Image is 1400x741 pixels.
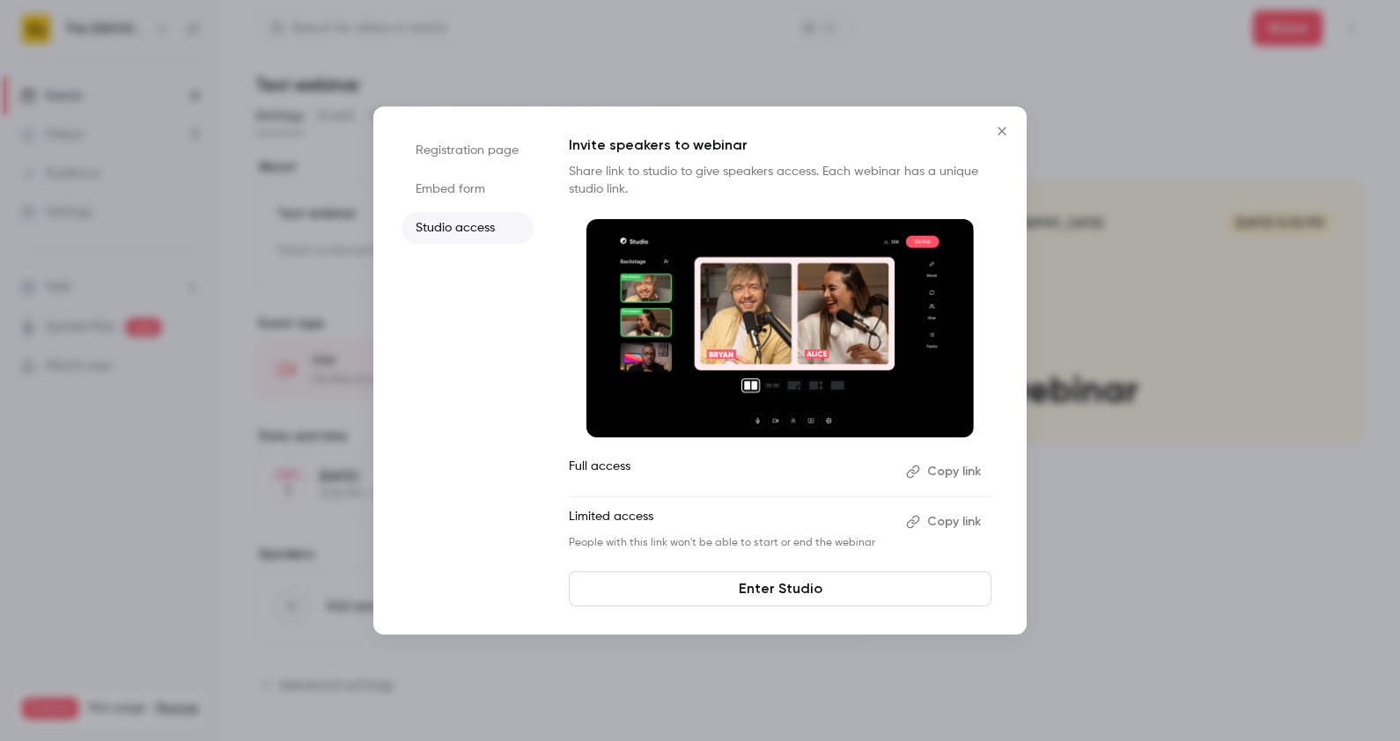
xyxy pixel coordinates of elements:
[569,163,991,198] p: Share link to studio to give speakers access. Each webinar has a unique studio link.
[899,508,991,536] button: Copy link
[402,212,534,244] li: Studio access
[984,114,1020,149] button: Close
[402,173,534,205] li: Embed form
[569,135,991,156] p: Invite speakers to webinar
[569,536,892,550] p: People with this link won't be able to start or end the webinar
[569,508,892,536] p: Limited access
[569,571,991,606] a: Enter Studio
[402,135,534,166] li: Registration page
[586,219,974,437] img: Invite speakers to webinar
[899,458,991,486] button: Copy link
[569,458,892,486] p: Full access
